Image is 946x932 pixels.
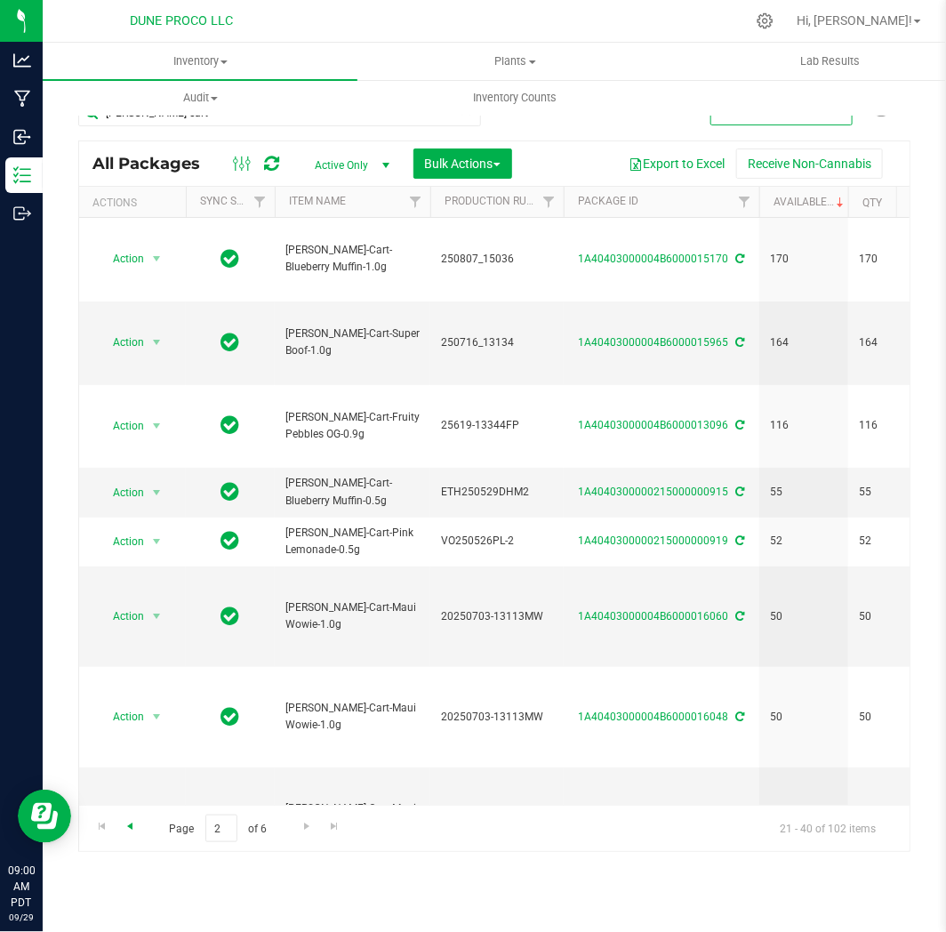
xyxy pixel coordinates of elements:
inline-svg: Analytics [13,52,31,69]
span: ETH250529DHM2 [441,484,553,501]
a: 1A40403000004B6000016048 [579,711,729,723]
span: Page of 6 [154,815,282,842]
span: [PERSON_NAME]-Cart-Fruity Pebbles OG-0.9g [285,409,420,443]
a: Available [774,196,847,208]
span: In Sync [221,704,240,729]
span: 116 [859,417,926,434]
a: Item Name [289,195,346,207]
a: Inventory Counts [357,79,672,116]
button: Export to Excel [617,149,736,179]
a: 1A40403000004B6000013096 [579,419,729,431]
span: 164 [859,334,926,351]
span: Action [97,480,145,505]
span: Action [97,414,145,438]
span: Action [97,246,145,271]
span: In Sync [221,330,240,355]
inline-svg: Inbound [13,128,31,146]
span: Action [97,330,145,355]
span: select [146,246,168,271]
span: Inventory Counts [450,90,581,106]
span: 20250703-13113MW [441,709,553,726]
a: Inventory [43,43,357,80]
a: Plants [357,43,672,80]
a: 1A4040300000215000000919 [579,534,729,547]
span: 55 [859,484,926,501]
button: Receive Non-Cannabis [736,149,883,179]
span: select [146,604,168,629]
span: All Packages [92,154,218,173]
input: 2 [205,815,237,842]
span: In Sync [221,604,240,629]
span: Sync from Compliance System [734,419,745,431]
a: 1A40403000004B6000015965 [579,336,729,349]
div: Actions [92,197,179,209]
span: In Sync [221,413,240,438]
span: 21 - 40 of 102 items [766,815,890,841]
span: Sync from Compliance System [734,610,745,623]
a: Filter [730,187,759,217]
span: [PERSON_NAME]-Cart-Maui Wowie-1.0g [285,599,420,633]
span: Plants [358,53,671,69]
span: 50 [859,608,926,625]
a: Go to the next page [293,815,319,839]
a: 1A40403000004B6000016060 [579,610,729,623]
a: 1A40403000004B6000015170 [579,253,729,265]
button: Bulk Actions [413,149,512,179]
span: 250716_13134 [441,334,553,351]
span: Audit [44,90,357,106]
a: Filter [401,187,430,217]
span: [PERSON_NAME]-Cart-Pink Lemonade-0.5g [285,525,420,558]
span: 50 [770,709,838,726]
inline-svg: Inventory [13,166,31,184]
span: 52 [859,533,926,550]
span: In Sync [221,479,240,504]
span: 55 [770,484,838,501]
span: Action [97,704,145,729]
span: 50 [770,608,838,625]
span: select [146,480,168,505]
span: Lab Results [777,53,885,69]
span: Sync from Compliance System [734,336,745,349]
a: Go to the previous page [116,815,142,839]
span: Sync from Compliance System [734,711,745,723]
inline-svg: Outbound [13,205,31,222]
span: [PERSON_NAME]-Cart-Blueberry Muffin-0.5g [285,475,420,509]
span: [PERSON_NAME]-Cart-Maui Wowie-1.0g [285,700,420,734]
span: select [146,414,168,438]
div: Manage settings [754,12,776,29]
span: select [146,529,168,554]
span: In Sync [221,528,240,553]
span: [PERSON_NAME]-Cart-Super Boof-1.0g [285,325,420,359]
span: select [146,704,168,729]
inline-svg: Manufacturing [13,90,31,108]
span: 170 [859,251,926,268]
span: Inventory [43,53,357,69]
span: Bulk Actions [425,157,501,171]
span: Hi, [PERSON_NAME]! [797,13,912,28]
a: Go to the first page [89,815,115,839]
span: Sync from Compliance System [734,253,745,265]
span: VO250526PL-2 [441,533,553,550]
span: In Sync [221,246,240,271]
a: 1A4040300000215000000915 [579,486,729,498]
span: 164 [770,334,838,351]
a: Sync Status [200,195,269,207]
span: 50 [859,709,926,726]
a: Go to the last page [322,815,348,839]
a: Qty [862,197,882,209]
p: 09/29 [8,911,35,924]
a: Production Run [445,195,534,207]
iframe: Resource center [18,790,71,843]
span: Sync from Compliance System [734,534,745,547]
span: 250807_15036 [441,251,553,268]
span: 116 [770,417,838,434]
span: Sync from Compliance System [734,486,745,498]
span: 170 [770,251,838,268]
span: select [146,330,168,355]
span: DUNE PROCO LLC [130,13,233,28]
span: 25619-13344FP [441,417,553,434]
p: 09:00 AM PDT [8,863,35,911]
a: Audit [43,79,357,116]
span: 20250703-13113MW [441,608,553,625]
a: Filter [534,187,564,217]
